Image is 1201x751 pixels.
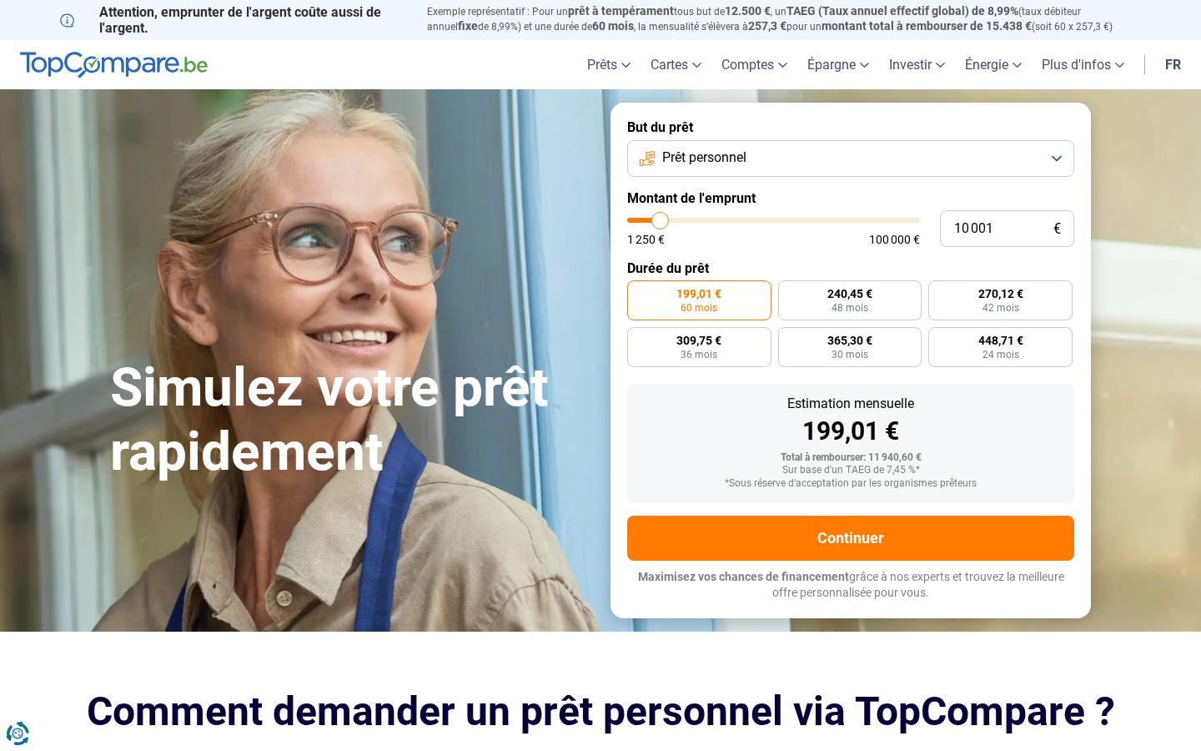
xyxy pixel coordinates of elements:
[832,303,868,313] span: 48 mois
[641,40,711,89] a: Cartes
[577,40,641,89] a: Prêts
[427,4,1141,34] p: Exemple représentatif : Pour un tous but de , un (taux débiteur annuel de 8,99%) et une durée de ...
[681,303,717,313] span: 60 mois
[1155,40,1191,89] a: fr
[20,52,208,78] img: TopCompare
[641,452,1061,464] div: Total à rembourser: 11 940,60 €
[641,419,1061,444] div: 199,01 €
[978,335,1023,346] span: 448,71 €
[982,350,1019,360] span: 24 mois
[681,350,717,360] span: 36 mois
[982,303,1019,313] span: 42 mois
[676,335,721,346] span: 309,75 €
[832,350,868,360] span: 30 mois
[110,356,590,485] h1: Simulez votre prêt rapidement
[458,19,478,33] span: fixe
[568,4,674,18] span: prêt à tempérament
[822,19,1032,33] span: montant total à rembourser de 15.438 €
[879,40,955,89] a: Investir
[676,288,721,300] span: 199,01 €
[869,234,920,245] span: 100 000 €
[627,569,1074,602] p: grâce à nos experts et trouvez la meilleure offre personnalisée pour vous.
[797,40,879,89] a: Épargne
[60,4,407,36] p: Attention, emprunter de l'argent coûte aussi de l'argent.
[641,478,1061,490] div: *Sous réserve d'acceptation par les organismes prêteurs
[955,40,1032,89] a: Énergie
[627,190,1074,206] label: Montant de l'emprunt
[827,288,872,300] span: 240,45 €
[592,19,634,33] span: 60 mois
[827,335,872,346] span: 365,30 €
[627,234,665,245] span: 1 250 €
[662,149,746,167] span: Prêt personnel
[748,19,786,33] span: 257,3 €
[638,570,849,583] span: Maximisez vos chances de financement
[641,397,1061,411] div: Estimation mensuelle
[725,4,771,18] span: 12.500 €
[978,288,1023,300] span: 270,12 €
[627,260,1074,276] label: Durée du prêt
[627,516,1074,561] button: Continuer
[627,140,1074,177] button: Prêt personnel
[60,688,1141,734] h2: Comment demander un prêt personnel via TopCompare ?
[641,465,1061,476] div: Sur base d'un TAEG de 7,45 %*
[711,40,797,89] a: Comptes
[786,4,1018,18] span: TAEG (Taux annuel effectif global) de 8,99%
[1053,222,1061,236] span: €
[1032,40,1134,89] a: Plus d'infos
[627,119,1074,135] label: But du prêt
